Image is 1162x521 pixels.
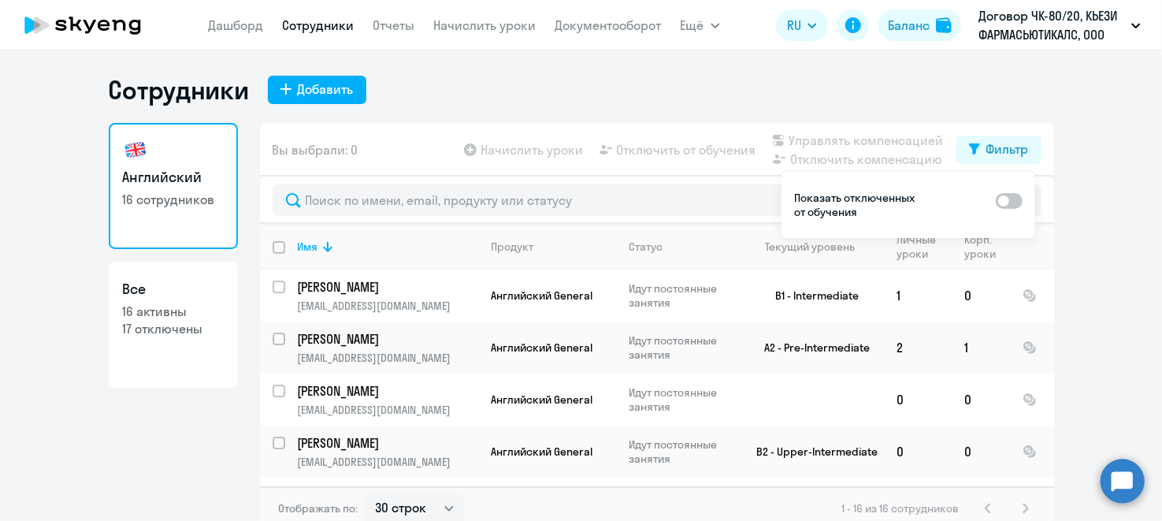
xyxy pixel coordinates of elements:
[952,374,1010,426] td: 0
[888,16,930,35] div: Баланс
[936,17,952,33] img: balance
[492,341,593,355] span: Английский General
[298,351,478,365] p: [EMAIL_ADDRESS][DOMAIN_NAME]
[681,16,704,35] span: Ещё
[273,184,1041,216] input: Поиск по имени, email, продукту или статусу
[738,270,885,322] td: B1 - Intermediate
[681,9,720,41] button: Ещё
[492,240,534,254] div: Продукт
[971,6,1149,44] button: Договор ЧК-80/20, КЬЕЗИ ФАРМАСЬЮТИКАЛС, ООО
[965,233,1009,261] div: Корп. уроки
[794,191,919,219] p: Показать отключенных от обучения
[885,270,952,322] td: 1
[298,382,476,400] p: [PERSON_NAME]
[492,240,616,254] div: Продукт
[109,123,238,249] a: Английский16 сотрудников
[885,322,952,374] td: 2
[629,437,737,466] p: Идут постоянные занятия
[629,385,737,414] p: Идут постоянные занятия
[956,136,1041,164] button: Фильтр
[434,17,536,33] a: Начислить уроки
[123,137,148,162] img: english
[109,262,238,388] a: Все16 активны17 отключены
[298,80,354,99] div: Добавить
[268,76,366,104] button: Добавить
[787,16,801,35] span: RU
[629,281,737,310] p: Идут постоянные занятия
[629,240,663,254] div: Статус
[298,434,476,452] p: [PERSON_NAME]
[492,445,593,459] span: Английский General
[965,233,999,261] div: Корп. уроки
[298,240,318,254] div: Имя
[555,17,662,33] a: Документооборот
[123,279,224,300] h3: Все
[283,17,355,33] a: Сотрудники
[629,333,737,362] p: Идут постоянные занятия
[952,426,1010,478] td: 0
[952,322,1010,374] td: 1
[298,382,478,400] a: [PERSON_NAME]
[738,426,885,478] td: B2 - Upper-Intermediate
[629,240,737,254] div: Статус
[123,303,224,320] p: 16 активны
[298,455,478,469] p: [EMAIL_ADDRESS][DOMAIN_NAME]
[123,191,224,208] p: 16 сотрудников
[765,240,855,254] div: Текущий уровень
[298,330,476,348] p: [PERSON_NAME]
[273,140,358,159] span: Вы выбрали: 0
[776,9,828,41] button: RU
[952,270,1010,322] td: 0
[897,233,941,261] div: Личные уроки
[298,240,478,254] div: Имя
[978,6,1125,44] p: Договор ЧК-80/20, КЬЕЗИ ФАРМАСЬЮТИКАЛС, ООО
[109,74,249,106] h1: Сотрудники
[492,288,593,303] span: Английский General
[492,393,593,407] span: Английский General
[298,330,478,348] a: [PERSON_NAME]
[878,9,961,41] button: Балансbalance
[123,167,224,188] h3: Английский
[298,434,478,452] a: [PERSON_NAME]
[298,299,478,313] p: [EMAIL_ADDRESS][DOMAIN_NAME]
[373,17,415,33] a: Отчеты
[897,233,952,261] div: Личные уроки
[298,278,476,296] p: [PERSON_NAME]
[986,140,1029,158] div: Фильтр
[751,240,884,254] div: Текущий уровень
[298,278,478,296] a: [PERSON_NAME]
[123,320,224,337] p: 17 отключены
[738,322,885,374] td: A2 - Pre-Intermediate
[885,426,952,478] td: 0
[298,403,478,417] p: [EMAIL_ADDRESS][DOMAIN_NAME]
[842,501,960,515] span: 1 - 16 из 16 сотрудников
[209,17,264,33] a: Дашборд
[885,374,952,426] td: 0
[279,501,358,515] span: Отображать по:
